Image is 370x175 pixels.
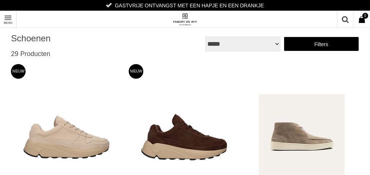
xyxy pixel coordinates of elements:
[23,115,109,159] img: Blackstone Eg595 Schoenen
[11,33,50,44] h1: Schoenen
[172,13,198,26] img: Fabert de Wit
[362,13,368,19] span: 0
[284,37,359,51] a: Filters
[141,114,227,160] img: Blackstone Eg595 Schoenen
[98,11,272,27] a: Fabert de Wit
[11,50,50,57] span: 29 Producten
